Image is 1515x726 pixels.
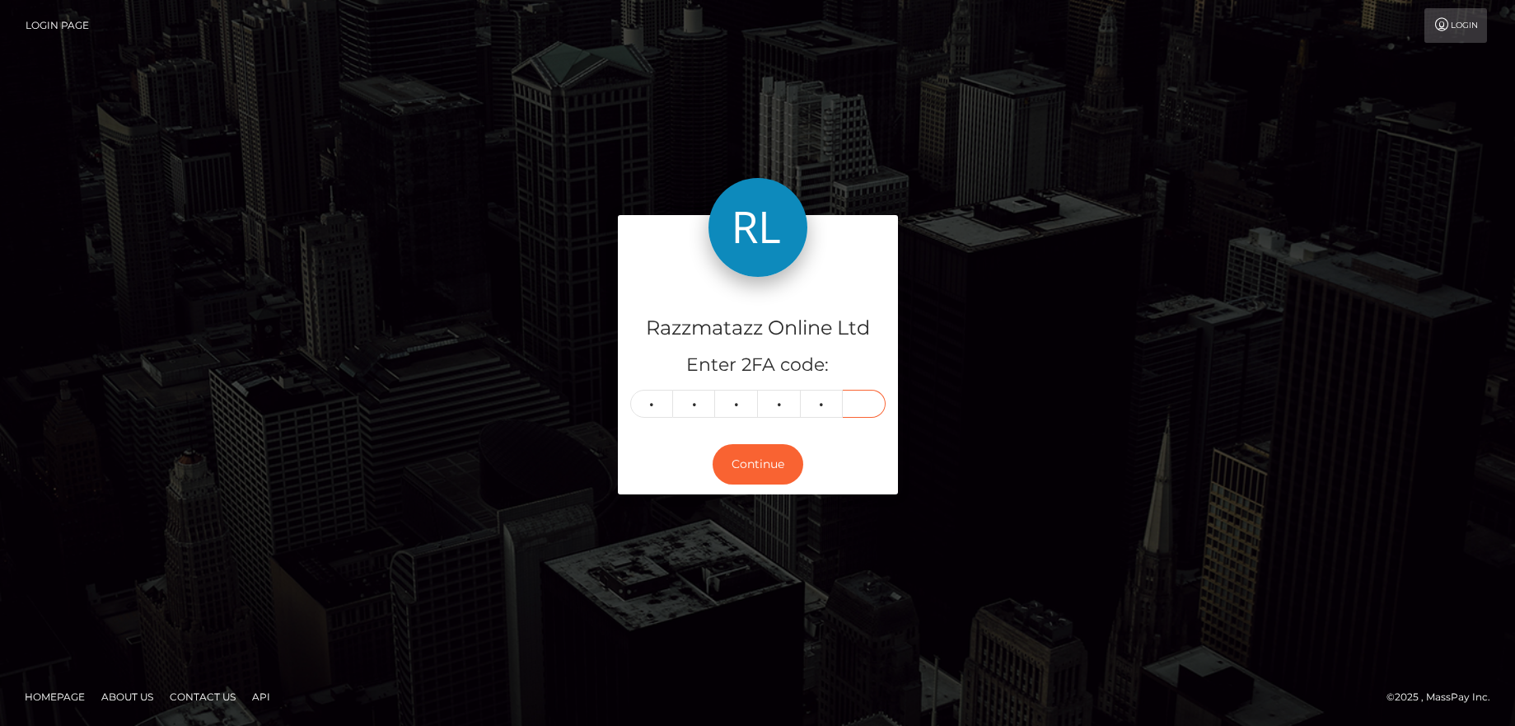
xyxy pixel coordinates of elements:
[708,178,807,277] img: Razzmatazz Online Ltd
[630,353,886,378] h5: Enter 2FA code:
[26,8,89,43] a: Login Page
[1386,688,1503,706] div: © 2025 , MassPay Inc.
[1424,8,1487,43] a: Login
[18,684,91,710] a: Homepage
[163,684,242,710] a: Contact Us
[713,444,803,485] button: Continue
[95,684,160,710] a: About Us
[630,314,886,343] h4: Razzmatazz Online Ltd
[245,684,277,710] a: API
